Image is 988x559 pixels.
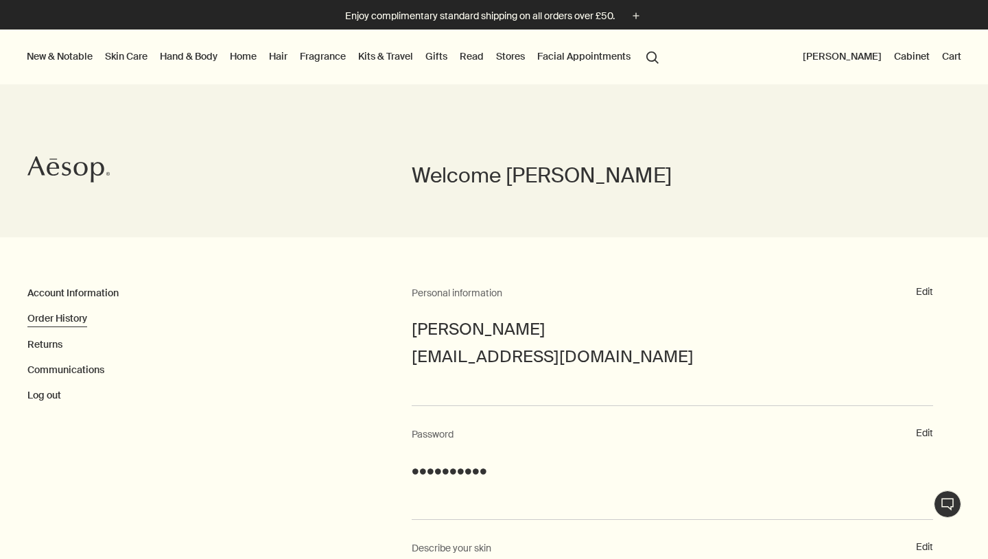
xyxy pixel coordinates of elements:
nav: primary [24,29,665,84]
button: Stores [493,47,528,65]
a: Cabinet [891,47,932,65]
button: Cart [939,47,964,65]
a: Fragrance [297,47,349,65]
button: New & Notable [24,47,95,65]
a: Hand & Body [157,47,220,65]
svg: Aesop [27,156,110,183]
a: Returns [27,338,62,350]
a: Hair [266,47,290,65]
a: Aesop [24,152,113,190]
div: [EMAIL_ADDRESS][DOMAIN_NAME] [412,343,933,371]
a: Skin Care [102,47,150,65]
p: Enjoy complimentary standard shipping on all orders over £50. [345,9,615,23]
div: •••••••••• [412,457,933,485]
a: Read [457,47,486,65]
a: Account Information [27,287,119,299]
div: [PERSON_NAME] [412,316,933,344]
a: Order History [27,312,87,324]
nav: supplementary [800,29,964,84]
button: Live Assistance [934,490,961,518]
button: Edit [916,285,933,299]
h2: Describe your skin [412,540,899,557]
button: Open search [640,43,665,69]
button: Enjoy complimentary standard shipping on all orders over £50. [345,8,644,24]
a: Kits & Travel [355,47,416,65]
h2: Password [412,427,899,443]
a: Gifts [423,47,450,65]
button: Log out [27,389,61,403]
button: [PERSON_NAME] [800,47,884,65]
a: Communications [27,364,104,376]
a: Facial Appointments [534,47,633,65]
nav: My Account Page Menu Navigation [27,285,412,403]
h2: Personal information [412,285,899,302]
button: Edit [916,540,933,554]
button: Edit [916,427,933,440]
a: Home [227,47,259,65]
